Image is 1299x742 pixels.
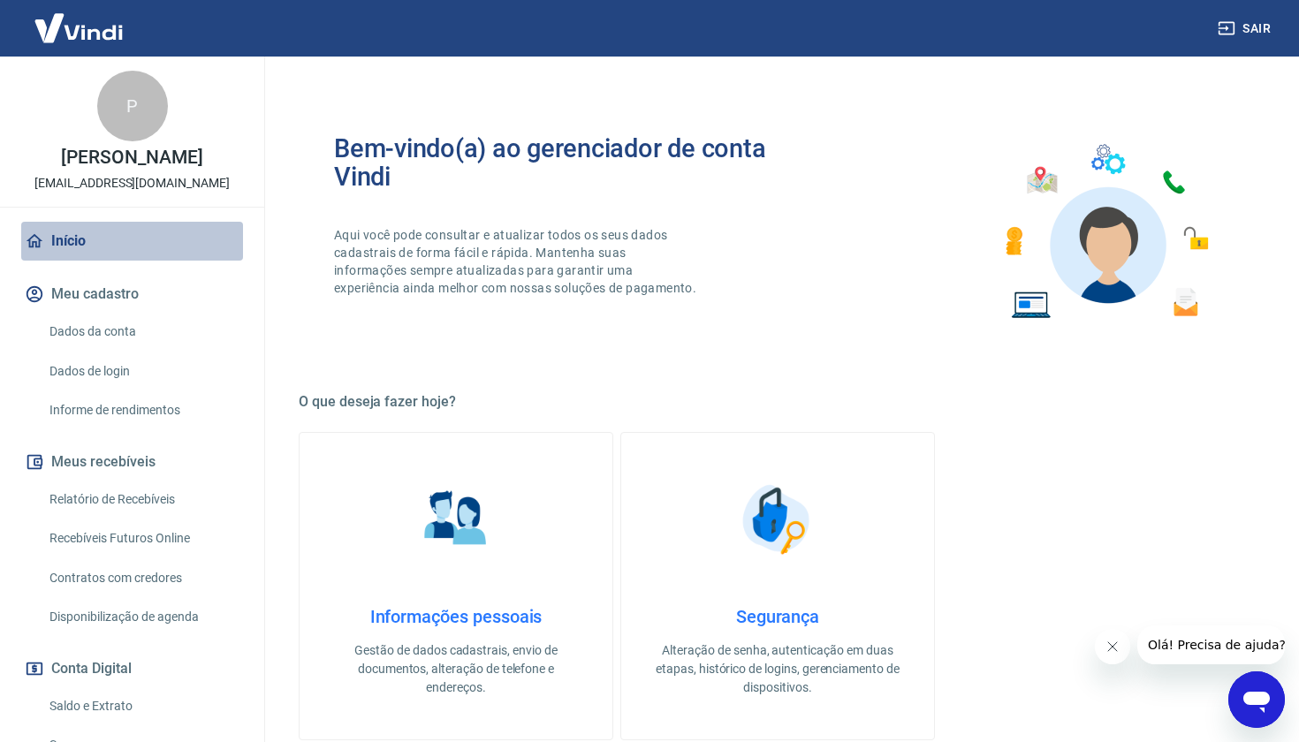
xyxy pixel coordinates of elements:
[42,481,243,518] a: Relatório de Recebíveis
[42,520,243,556] a: Recebíveis Futuros Online
[42,599,243,635] a: Disponibilização de agenda
[42,688,243,724] a: Saldo e Extrato
[42,392,243,428] a: Informe de rendimentos
[334,226,700,297] p: Aqui você pode consultar e atualizar todos os seus dados cadastrais de forma fácil e rápida. Mant...
[1095,629,1130,664] iframe: Fechar mensagem
[34,174,230,193] p: [EMAIL_ADDRESS][DOMAIN_NAME]
[21,1,136,55] img: Vindi
[42,314,243,350] a: Dados da conta
[42,353,243,390] a: Dados de login
[21,275,243,314] button: Meu cadastro
[328,606,584,627] h4: Informações pessoais
[299,432,613,740] a: Informações pessoaisInformações pessoaisGestão de dados cadastrais, envio de documentos, alteraçã...
[21,649,243,688] button: Conta Digital
[61,148,202,167] p: [PERSON_NAME]
[733,475,822,564] img: Segurança
[1137,625,1285,664] iframe: Mensagem da empresa
[97,71,168,141] div: P
[1228,671,1285,728] iframe: Botão para abrir a janela de mensagens
[620,432,935,740] a: SegurançaSegurançaAlteração de senha, autenticação em duas etapas, histórico de logins, gerenciam...
[1214,12,1278,45] button: Sair
[649,641,906,697] p: Alteração de senha, autenticação em duas etapas, histórico de logins, gerenciamento de dispositivos.
[328,641,584,697] p: Gestão de dados cadastrais, envio de documentos, alteração de telefone e endereços.
[11,12,148,26] span: Olá! Precisa de ajuda?
[334,134,778,191] h2: Bem-vindo(a) ao gerenciador de conta Vindi
[21,222,243,261] a: Início
[990,134,1221,329] img: Imagem de um avatar masculino com diversos icones exemplificando as funcionalidades do gerenciado...
[21,443,243,481] button: Meus recebíveis
[649,606,906,627] h4: Segurança
[42,560,243,596] a: Contratos com credores
[412,475,500,564] img: Informações pessoais
[299,393,1257,411] h5: O que deseja fazer hoje?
